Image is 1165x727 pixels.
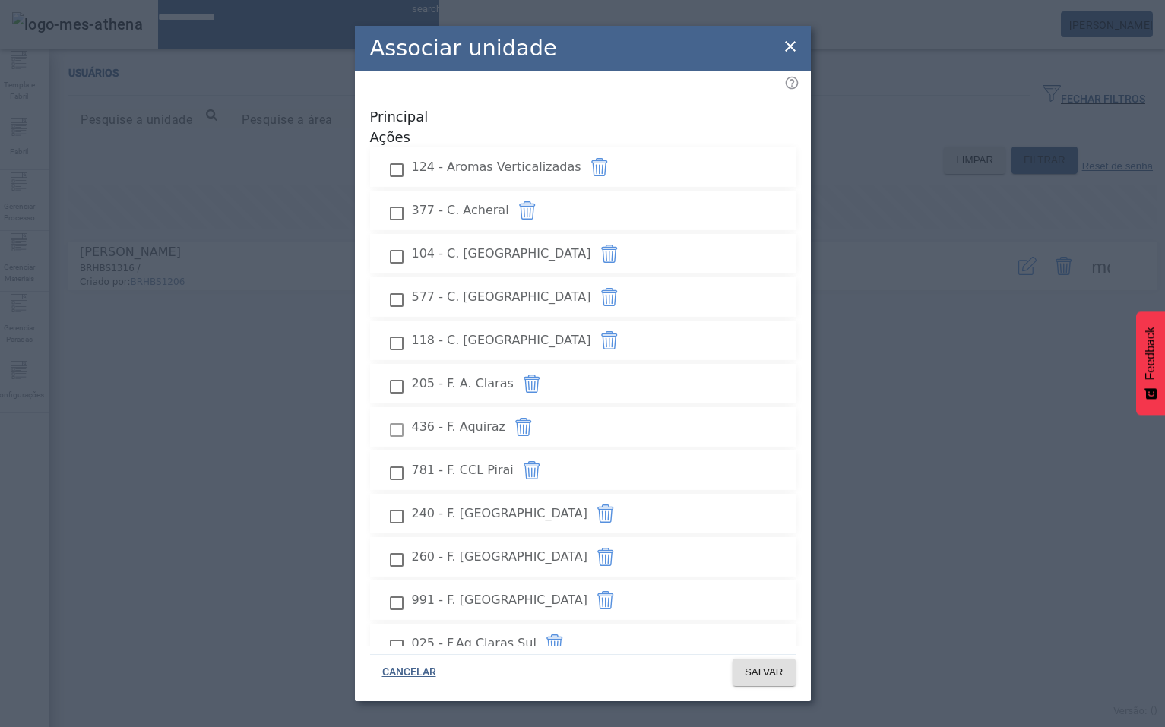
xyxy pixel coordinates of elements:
span: 205 - F. A. Claras [412,375,514,393]
span: 577 - C. [GEOGRAPHIC_DATA] [412,288,591,306]
span: 104 - C. [GEOGRAPHIC_DATA] [412,245,591,263]
span: 377 - C. Acheral [412,201,509,220]
span: 240 - F. [GEOGRAPHIC_DATA] [412,504,587,523]
span: SALVAR [745,665,784,680]
span: 260 - F. [GEOGRAPHIC_DATA] [412,548,587,566]
span: 991 - F. [GEOGRAPHIC_DATA] [412,591,587,609]
span: 118 - C. [GEOGRAPHIC_DATA] [412,331,591,349]
span: Feedback [1144,327,1157,380]
button: Feedback - Mostrar pesquisa [1136,311,1165,415]
span: 436 - F. Aquiraz [412,418,505,436]
span: 124 - Aromas Verticalizadas [412,158,581,176]
span: Principal [370,106,796,127]
h2: Associar unidade [370,32,557,65]
span: Ações [370,127,796,147]
button: SALVAR [733,659,796,686]
button: CANCELAR [370,659,448,686]
span: CANCELAR [382,665,436,680]
span: 025 - F.Ag.Claras Sul [412,634,537,653]
span: 781 - F. CCL Pirai [412,461,514,479]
